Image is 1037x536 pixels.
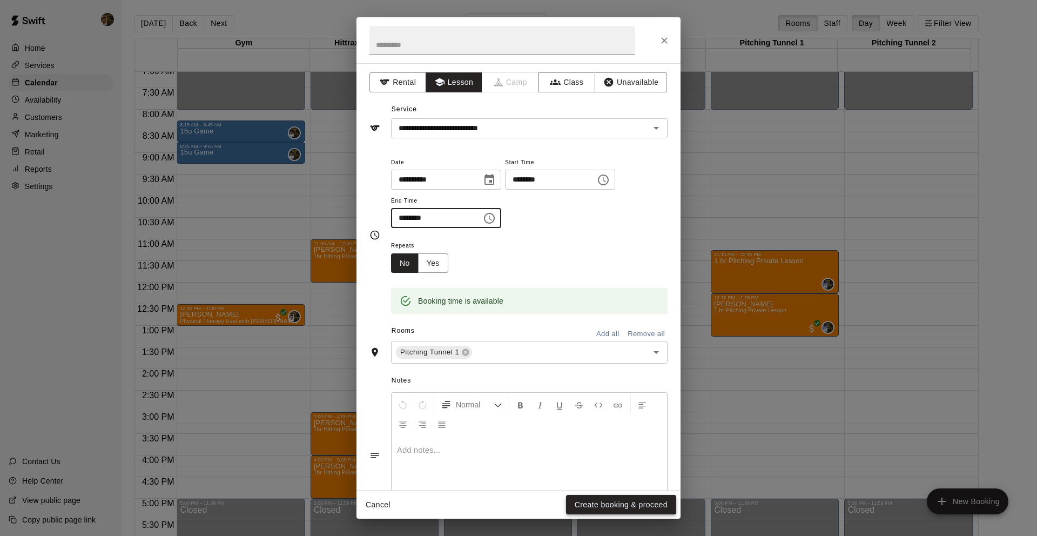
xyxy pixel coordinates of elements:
span: Service [392,105,417,113]
button: Left Align [633,395,651,414]
button: No [391,253,419,273]
span: Repeats [391,239,457,253]
button: Lesson [426,72,482,92]
button: Remove all [625,326,668,343]
span: Rooms [392,327,415,334]
span: End Time [391,194,501,209]
button: Close [655,31,674,50]
button: Format Strikethrough [570,395,588,414]
button: Insert Link [609,395,627,414]
button: Center Align [394,414,412,434]
button: Open [649,345,664,360]
button: Choose time, selected time is 2:15 PM [479,207,500,229]
button: Create booking & proceed [566,495,676,515]
div: Pitching Tunnel 1 [396,346,472,359]
button: Yes [418,253,448,273]
button: Format Bold [511,395,530,414]
button: Class [538,72,595,92]
button: Format Italics [531,395,549,414]
span: Pitching Tunnel 1 [396,347,463,358]
button: Justify Align [433,414,451,434]
button: Cancel [361,495,395,515]
button: Rental [369,72,426,92]
div: Booking time is available [418,291,503,311]
span: Date [391,156,501,170]
button: Formatting Options [436,395,507,414]
button: Unavailable [595,72,667,92]
div: outlined button group [391,253,448,273]
button: Open [649,120,664,136]
svg: Rooms [369,347,380,358]
span: Notes [392,372,668,390]
button: Add all [590,326,625,343]
span: Normal [456,399,494,410]
svg: Notes [369,450,380,461]
button: Choose date, selected date is Sep 20, 2025 [479,169,500,191]
button: Choose time, selected time is 1:15 PM [592,169,614,191]
button: Insert Code [589,395,608,414]
button: Undo [394,395,412,414]
span: Camps can only be created in the Services page [482,72,539,92]
span: Start Time [505,156,615,170]
button: Redo [413,395,432,414]
svg: Service [369,123,380,133]
button: Format Underline [550,395,569,414]
button: Right Align [413,414,432,434]
svg: Timing [369,230,380,240]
